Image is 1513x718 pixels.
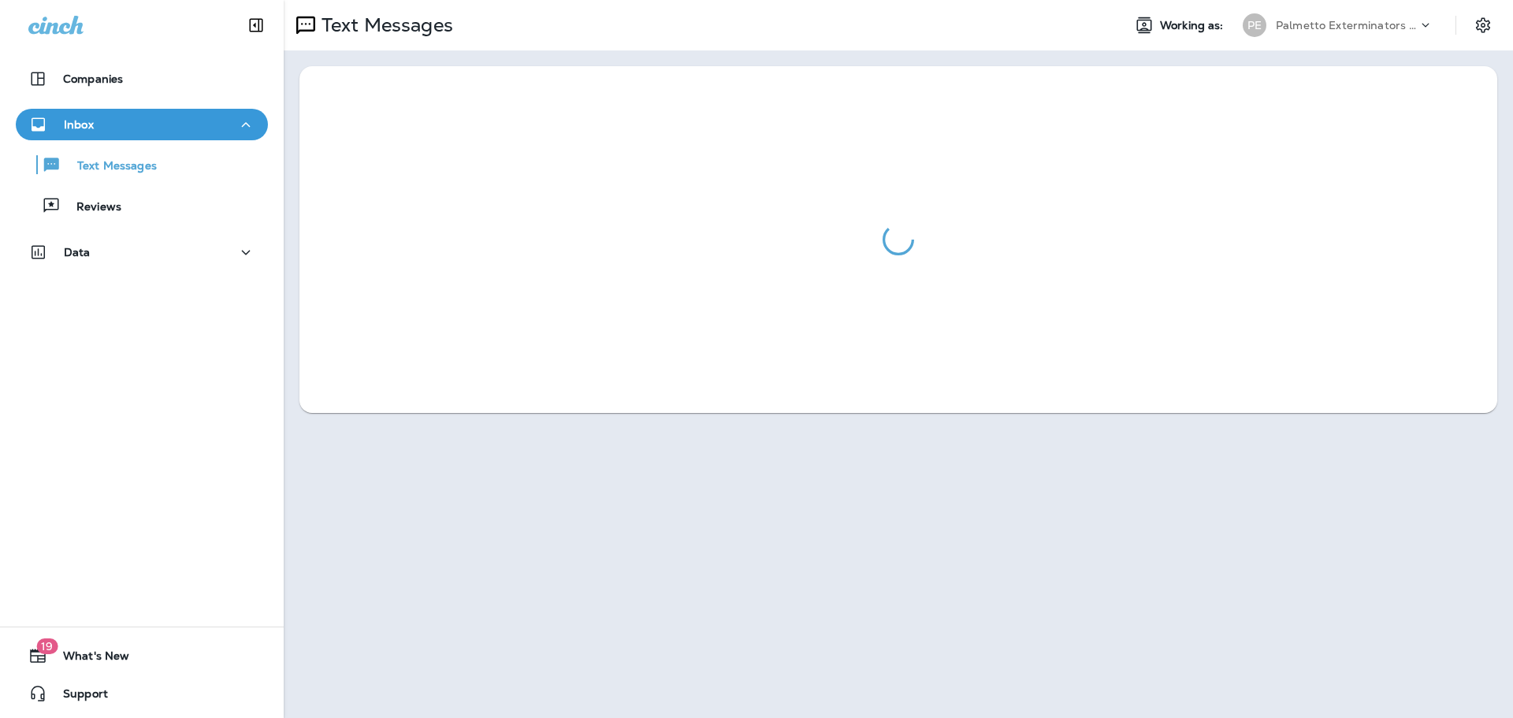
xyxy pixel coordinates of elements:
[16,236,268,268] button: Data
[36,638,58,654] span: 19
[64,118,94,131] p: Inbox
[61,159,157,174] p: Text Messages
[16,148,268,181] button: Text Messages
[1160,19,1227,32] span: Working as:
[47,649,129,668] span: What's New
[315,13,453,37] p: Text Messages
[16,63,268,95] button: Companies
[234,9,278,41] button: Collapse Sidebar
[64,246,91,259] p: Data
[16,640,268,671] button: 19What's New
[1469,11,1497,39] button: Settings
[1276,19,1418,32] p: Palmetto Exterminators LLC
[47,687,108,706] span: Support
[16,678,268,709] button: Support
[16,189,268,222] button: Reviews
[1243,13,1266,37] div: PE
[61,200,121,215] p: Reviews
[16,109,268,140] button: Inbox
[63,73,123,85] p: Companies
